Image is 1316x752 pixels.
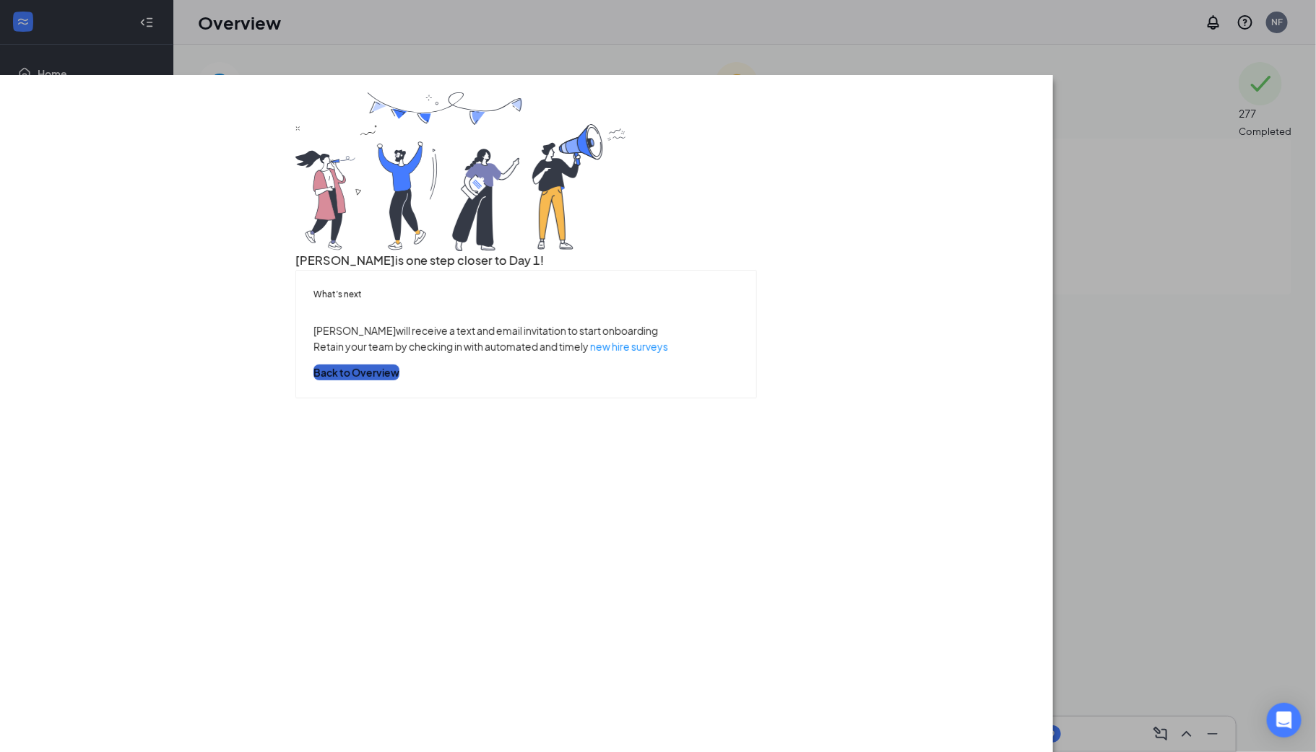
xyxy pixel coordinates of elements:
img: you are all set [295,92,628,251]
p: [PERSON_NAME] will receive a text and email invitation to start onboarding [313,323,739,338]
a: new hire surveys [590,340,668,353]
button: Back to Overview [313,364,399,380]
h3: [PERSON_NAME] is one step closer to Day 1! [295,251,757,270]
h5: What’s next [313,288,739,301]
p: Retain your team by checking in with automated and timely [313,338,739,354]
div: Open Intercom Messenger [1267,703,1302,738]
